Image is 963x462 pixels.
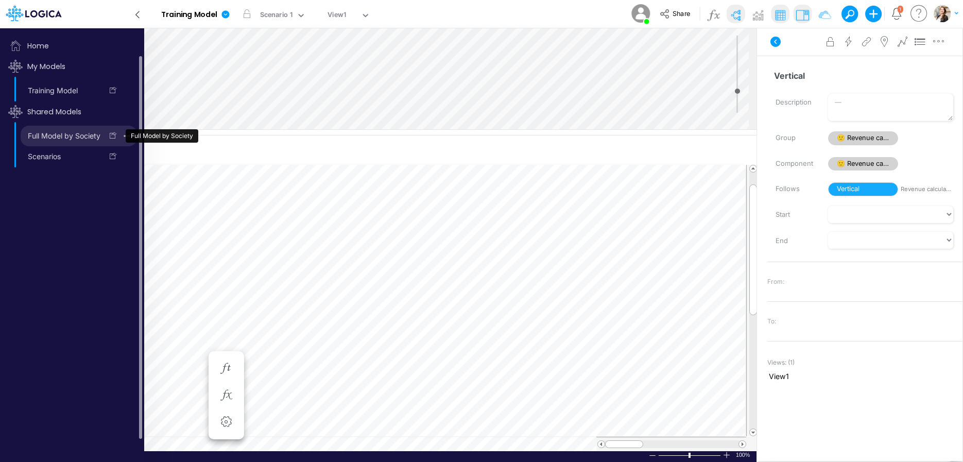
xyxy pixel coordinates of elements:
[21,128,102,144] a: Full Model by Society
[768,94,820,111] label: Description
[126,129,198,143] div: Full Model by Society
[723,451,731,459] div: Zoom In
[828,182,898,196] span: Vertical
[828,157,898,171] span: 🙂 Revenue calculation
[767,358,795,367] span: Views: ( 1 )
[768,155,820,173] label: Component
[328,10,346,22] div: View1
[658,451,723,459] div: Zoom
[4,36,143,56] span: Home
[736,451,751,459] span: 100%
[9,140,532,161] input: Type a title here
[901,185,953,194] span: Revenue calculation
[673,9,690,17] span: Share
[891,8,903,20] a: Notifications
[767,277,784,286] span: From:
[689,453,691,458] div: Zoom
[767,66,954,85] input: — Node name —
[21,82,102,99] a: Training Model
[4,101,143,122] span: Click to sort models list by update time order
[736,451,751,459] div: Zoom level
[769,371,961,382] span: View1
[260,10,293,22] div: Scenario 1
[768,180,820,198] label: Follows
[828,131,898,145] span: 🙂 Revenue calculation
[629,2,652,25] img: User Image Icon
[161,10,217,20] b: Training Model
[4,56,143,77] span: Click to sort models list by update time order
[767,317,776,326] span: To:
[655,6,697,22] button: Share
[21,148,102,165] a: Scenarios
[648,452,657,459] div: Zoom Out
[839,32,857,52] button: Process
[899,7,901,11] div: 1 unread items
[768,232,820,250] label: End
[768,129,820,147] label: Group
[768,206,820,224] label: Start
